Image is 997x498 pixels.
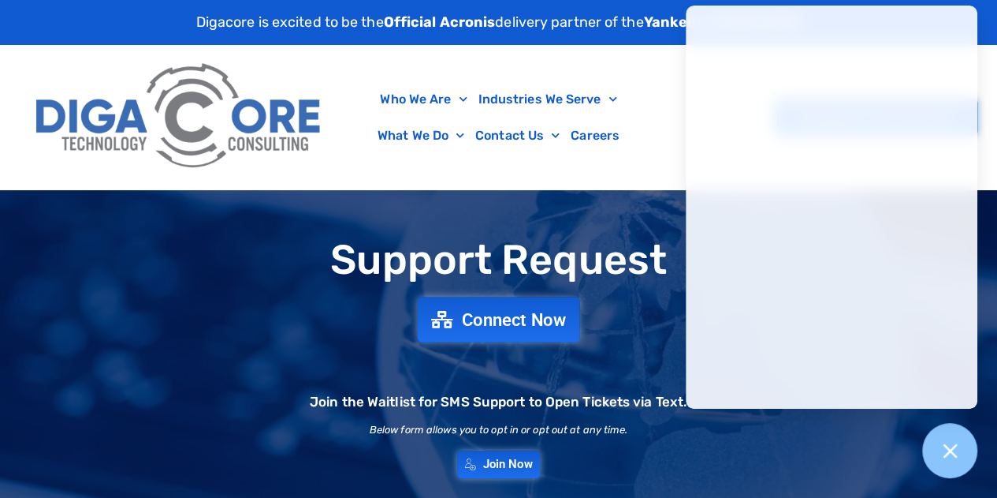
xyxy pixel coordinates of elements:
[374,81,472,118] a: Who We Are
[644,13,705,31] strong: Yankees
[686,6,977,409] iframe: Chatgenie Messenger
[8,238,989,283] h1: Support Request
[565,118,625,154] a: Careers
[483,459,533,470] span: Join Now
[339,81,658,154] nav: Menu
[196,12,802,33] p: Digacore is excited to be the delivery partner of the .
[472,81,622,118] a: Industries We Serve
[457,451,541,478] a: Join Now
[418,297,580,342] a: Connect Now
[462,311,566,328] span: Connect Now
[372,118,470,154] a: What We Do
[310,395,687,409] h2: Join the Waitlist for SMS Support to Open Tickets via Text.
[28,53,331,182] img: Digacore Logo
[384,13,496,31] strong: Official Acronis
[370,425,628,435] h2: Below form allows you to opt in or opt out at any time.
[470,118,565,154] a: Contact Us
